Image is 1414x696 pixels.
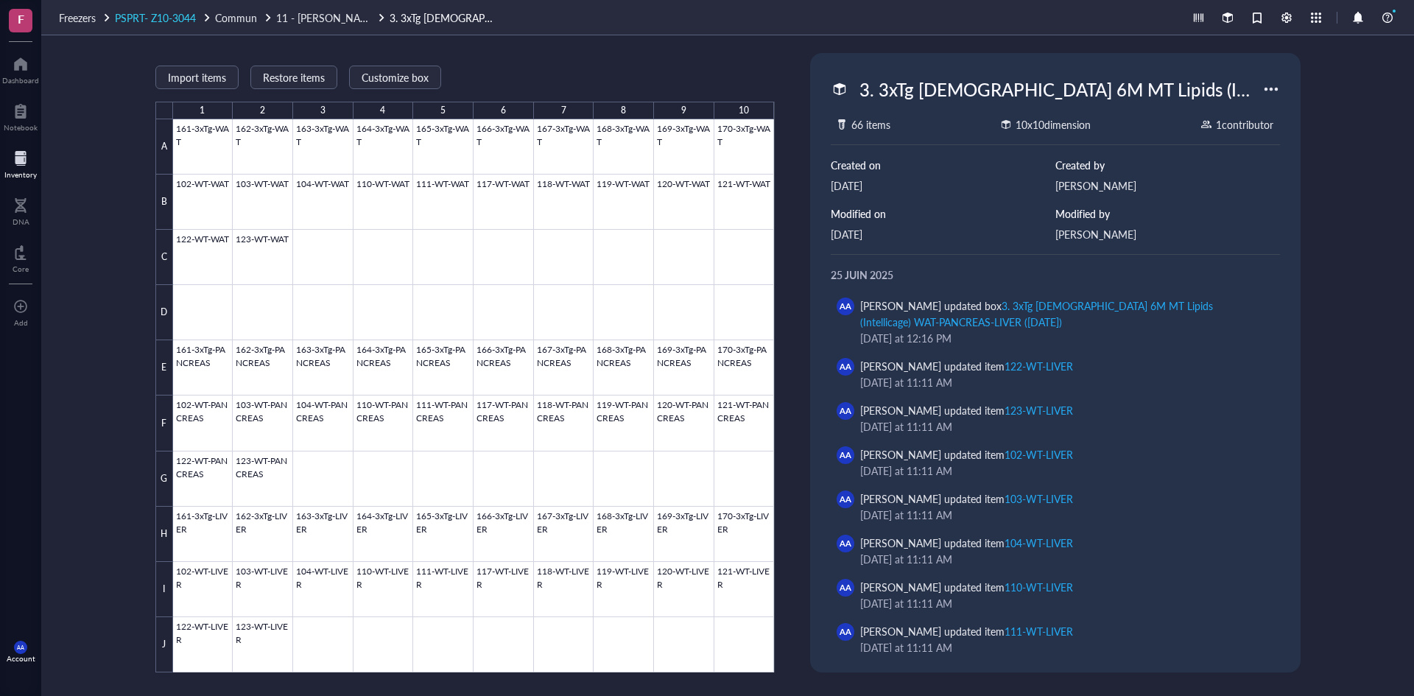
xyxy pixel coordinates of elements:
a: Inventory [4,147,37,179]
div: Notebook [4,123,38,132]
a: AA[PERSON_NAME] updated item103-WT-LIVER[DATE] at 11:11 AM [831,485,1280,529]
div: 2 [260,101,265,120]
a: Dashboard [2,52,39,85]
div: [DATE] at 11:11 AM [860,551,1262,567]
div: [DATE] at 11:11 AM [860,463,1262,479]
div: Inventory [4,170,37,179]
a: Freezers [59,10,112,26]
div: J [155,617,173,672]
div: 4 [380,101,385,120]
span: AA [840,405,851,418]
div: 10 [739,101,749,120]
a: DNA [13,194,29,226]
span: PSPRT- Z10-3044 [115,10,196,25]
button: Import items [155,66,239,89]
span: AA [840,538,851,550]
div: A [155,119,173,175]
div: Modified by [1055,205,1280,222]
div: 122-WT-LIVER [1005,359,1073,373]
div: Modified on [831,205,1055,222]
div: 104-WT-LIVER [1005,535,1073,550]
div: Created by [1055,157,1280,173]
a: AA[PERSON_NAME] updated item123-WT-LIVER[DATE] at 11:11 AM [831,396,1280,440]
div: [PERSON_NAME] updated item [860,491,1073,507]
div: [PERSON_NAME] updated box [860,298,1262,330]
div: B [155,175,173,230]
a: Commun11 - [PERSON_NAME] [215,10,387,26]
div: 6 [501,101,506,120]
span: AA [840,300,851,313]
a: Core [13,241,29,273]
div: 66 items [851,116,890,133]
div: 102-WT-LIVER [1005,447,1073,462]
span: AA [17,644,24,651]
span: 11 - [PERSON_NAME] [276,10,379,25]
a: Notebook [4,99,38,132]
div: [PERSON_NAME] updated item [860,358,1073,374]
div: 111-WT-LIVER [1005,624,1073,639]
div: H [155,507,173,562]
div: [PERSON_NAME] updated item [860,535,1073,551]
div: 10 x 10 dimension [1016,116,1091,133]
button: Restore items [250,66,337,89]
div: DNA [13,217,29,226]
div: [DATE] at 11:11 AM [860,595,1262,611]
div: 3. 3xTg [DEMOGRAPHIC_DATA] 6M MT Lipids (Intellicage) WAT-PANCREAS-LIVER ([DATE]) [860,298,1214,329]
div: F [155,396,173,451]
span: Freezers [59,10,96,25]
div: 25 juin 2025 [831,267,1280,283]
div: [DATE] [831,177,1055,194]
div: 123-WT-LIVER [1005,403,1073,418]
div: D [155,285,173,340]
div: [PERSON_NAME] updated item [860,623,1073,639]
div: 3 [320,101,326,120]
a: AA[PERSON_NAME] updated item104-WT-LIVER[DATE] at 11:11 AM [831,529,1280,573]
div: I [155,562,173,617]
div: 1 [200,101,205,120]
div: [PERSON_NAME] updated item [860,446,1073,463]
div: Core [13,264,29,273]
div: 8 [621,101,626,120]
a: AA[PERSON_NAME] updated item111-WT-LIVER[DATE] at 11:11 AM [831,617,1280,661]
span: Customize box [362,71,429,83]
span: Import items [168,71,226,83]
span: Commun [215,10,257,25]
div: Created on [831,157,1055,173]
div: [DATE] at 11:11 AM [860,374,1262,390]
div: 5 [440,101,446,120]
a: AA[PERSON_NAME] updated item122-WT-LIVER[DATE] at 11:11 AM [831,352,1280,396]
div: [DATE] [831,226,1055,242]
a: AA[PERSON_NAME] updated item102-WT-LIVER[DATE] at 11:11 AM [831,440,1280,485]
div: 9 [681,101,686,120]
div: [PERSON_NAME] updated item [860,579,1073,595]
a: 3. 3xTg [DEMOGRAPHIC_DATA] 6M MT Lipids (Intellicage) WAT-PANCREAS-LIVER ([DATE]) [390,10,500,26]
div: [DATE] at 12:16 PM [860,330,1262,346]
div: 3. 3xTg [DEMOGRAPHIC_DATA] 6M MT Lipids (Intellicage) WAT-PANCREAS-LIVER ([DATE]) [853,74,1262,105]
div: [DATE] at 11:11 AM [860,639,1262,655]
div: [PERSON_NAME] [1055,226,1280,242]
a: PSPRT- Z10-3044 [115,10,212,26]
div: Account [7,654,35,663]
div: [DATE] at 11:11 AM [860,418,1262,435]
div: 103-WT-LIVER [1005,491,1073,506]
div: G [155,451,173,507]
div: 110-WT-LIVER [1005,580,1073,594]
span: AA [840,361,851,373]
a: AA[PERSON_NAME] updated box3. 3xTg [DEMOGRAPHIC_DATA] 6M MT Lipids (Intellicage) WAT-PANCREAS-LIV... [831,292,1280,352]
div: C [155,230,173,285]
div: [PERSON_NAME] updated item [860,402,1073,418]
span: AA [840,493,851,506]
div: E [155,340,173,396]
span: AA [840,582,851,594]
div: Add [14,318,28,327]
div: [DATE] at 11:11 AM [860,507,1262,523]
a: AA[PERSON_NAME] updated item110-WT-LIVER[DATE] at 11:11 AM [831,573,1280,617]
button: Customize box [349,66,441,89]
div: Dashboard [2,76,39,85]
span: AA [840,626,851,639]
div: 1 contributor [1216,116,1273,133]
span: Restore items [263,71,325,83]
span: F [18,10,24,28]
div: 7 [561,101,566,120]
span: AA [840,449,851,462]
